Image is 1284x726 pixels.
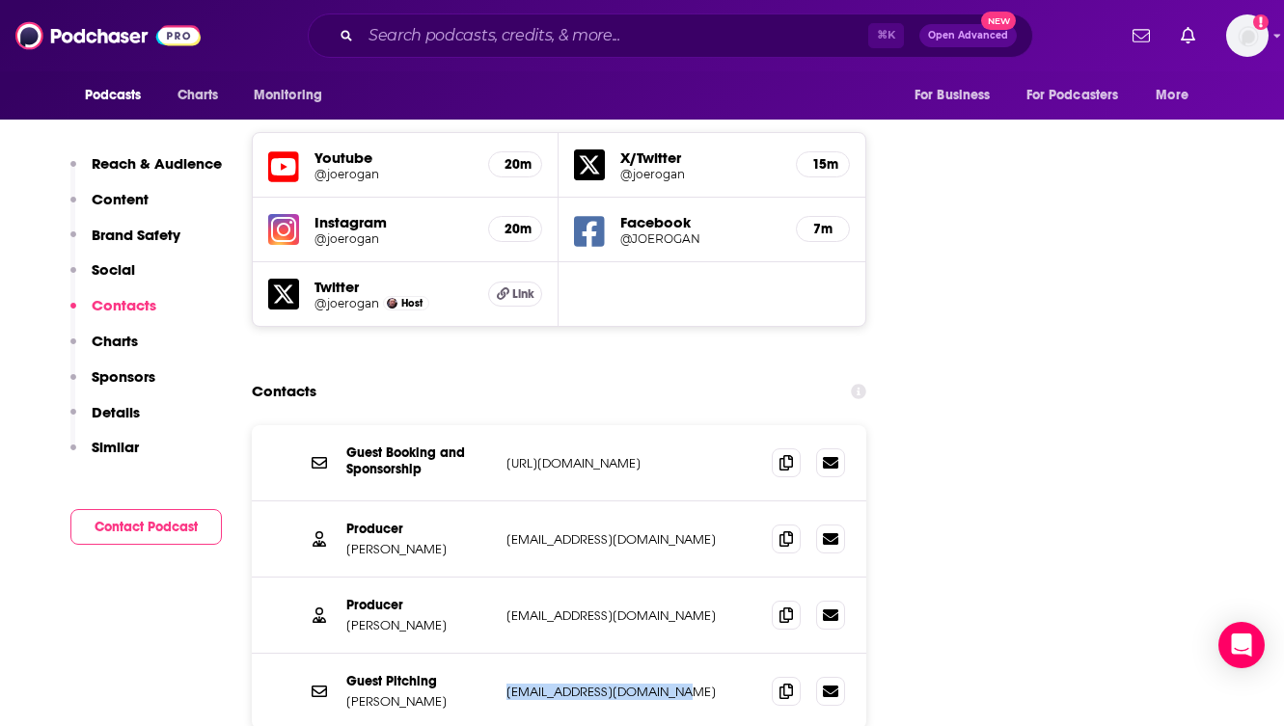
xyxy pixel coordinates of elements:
[1014,77,1147,114] button: open menu
[70,190,149,226] button: Content
[165,77,231,114] a: Charts
[512,286,534,302] span: Link
[1226,14,1269,57] span: Logged in as HughE
[254,82,322,109] span: Monitoring
[1173,19,1203,52] a: Show notifications dropdown
[314,167,474,181] a: @joerogan
[387,298,397,309] img: Joe Rogan
[70,296,156,332] button: Contacts
[346,617,491,633] p: [PERSON_NAME]
[620,213,780,231] h5: Facebook
[70,260,135,296] button: Social
[240,77,347,114] button: open menu
[1218,622,1265,668] div: Open Intercom Messenger
[1156,82,1188,109] span: More
[15,17,201,54] img: Podchaser - Follow, Share and Rate Podcasts
[92,260,135,279] p: Social
[92,154,222,173] p: Reach & Audience
[620,231,780,246] a: @JOEROGAN
[92,296,156,314] p: Contacts
[1125,19,1158,52] a: Show notifications dropdown
[268,214,299,245] img: iconImage
[252,373,316,410] h2: Contacts
[361,20,868,51] input: Search podcasts, credits, & more...
[346,597,491,613] p: Producer
[928,31,1008,40] span: Open Advanced
[901,77,1015,114] button: open menu
[71,77,167,114] button: open menu
[620,148,780,167] h5: X/Twitter
[346,521,491,537] p: Producer
[488,282,542,307] a: Link
[1142,77,1213,114] button: open menu
[70,226,180,261] button: Brand Safety
[314,213,474,231] h5: Instagram
[505,156,526,173] h5: 20m
[346,673,491,689] p: Guest Pitching
[506,455,757,471] p: [URL][DOMAIN_NAME]
[92,332,138,350] p: Charts
[401,297,423,309] span: Host
[812,156,833,173] h5: 15m
[70,154,222,190] button: Reach & Audience
[308,13,1033,58] div: Search podcasts, credits, & more...
[92,367,155,386] p: Sponsors
[70,367,155,403] button: Sponsors
[981,12,1016,30] span: New
[70,332,138,367] button: Charts
[346,541,491,557] p: [PERSON_NAME]
[506,531,757,548] p: [EMAIL_ADDRESS][DOMAIN_NAME]
[92,226,180,244] p: Brand Safety
[506,684,757,700] p: [EMAIL_ADDRESS][DOMAIN_NAME]
[314,231,474,246] a: @joerogan
[85,82,142,109] span: Podcasts
[314,296,379,310] a: @joerogan
[346,444,491,477] p: Guest Booking and Sponsorship
[70,509,222,545] button: Contact Podcast
[620,167,780,181] a: @joerogan
[92,190,149,208] p: Content
[868,23,904,48] span: ⌘ K
[812,221,833,237] h5: 7m
[915,82,991,109] span: For Business
[70,403,140,439] button: Details
[92,403,140,421] p: Details
[92,438,139,456] p: Similar
[70,438,139,473] button: Similar
[346,693,491,710] p: [PERSON_NAME]
[1026,82,1119,109] span: For Podcasters
[919,24,1017,47] button: Open AdvancedNew
[1253,14,1269,30] svg: Add a profile image
[1226,14,1269,57] button: Show profile menu
[505,221,526,237] h5: 20m
[178,82,219,109] span: Charts
[506,607,757,624] p: [EMAIL_ADDRESS][DOMAIN_NAME]
[314,148,474,167] h5: Youtube
[1226,14,1269,57] img: User Profile
[314,278,474,296] h5: Twitter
